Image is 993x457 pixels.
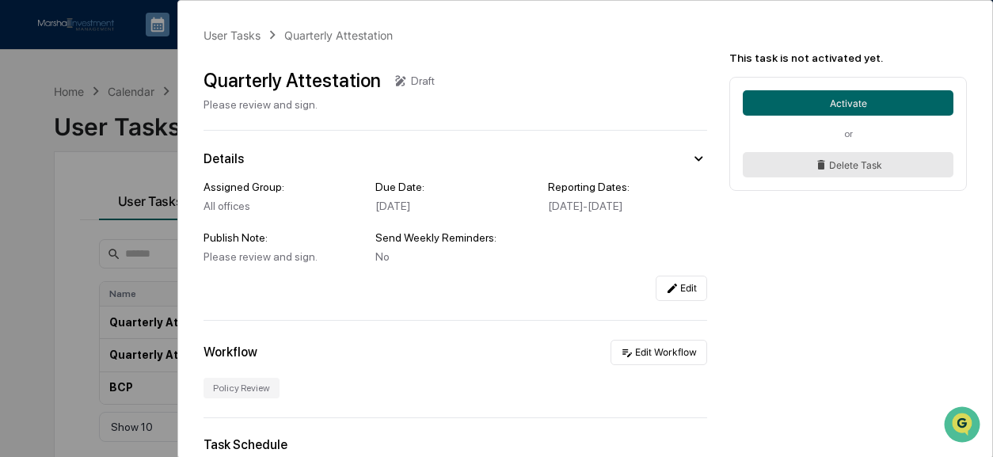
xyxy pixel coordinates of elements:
[71,151,260,167] div: Start new chat
[16,313,29,326] div: 🖐️
[411,74,435,87] div: Draft
[204,151,244,166] div: Details
[743,128,953,139] div: or
[16,206,106,219] div: Past conversations
[204,29,261,42] div: User Tasks
[112,339,192,352] a: Powered byPylon
[204,345,257,360] div: Workflow
[269,156,288,175] button: Start new chat
[16,16,48,48] img: Greenboard
[115,313,127,326] div: 🗄️
[16,63,288,89] p: How can we help?
[71,167,218,180] div: We're available if you need us!
[204,69,381,92] div: Quarterly Attestation
[942,405,985,447] iframe: Open customer support
[729,51,967,64] div: This task is not activated yet.
[375,231,535,244] div: Send Weekly Reminders:
[33,151,62,180] img: 4531339965365_218c74b014194aa58b9b_72.jpg
[32,246,44,259] img: 1746055101610-c473b297-6a78-478c-a979-82029cc54cd1
[16,151,44,180] img: 1746055101610-c473b297-6a78-478c-a979-82029cc54cd1
[245,203,288,222] button: See all
[204,437,707,452] div: Task Schedule
[548,181,707,193] div: Reporting Dates:
[204,250,363,263] div: Please review and sign.
[548,200,622,212] span: [DATE] - [DATE]
[108,305,203,333] a: 🗄️Attestations
[140,246,173,258] span: [DATE]
[204,378,280,398] div: Policy Review
[375,181,535,193] div: Due Date:
[284,29,393,42] div: Quarterly Attestation
[204,200,363,212] div: All offices
[158,340,192,352] span: Pylon
[743,90,953,116] button: Activate
[375,200,535,212] div: [DATE]
[204,231,363,244] div: Publish Note:
[32,311,102,327] span: Preclearance
[611,340,707,365] button: Edit Workflow
[10,305,108,333] a: 🖐️Preclearance
[656,276,707,301] button: Edit
[16,230,41,256] img: Jack Rasmussen
[131,311,196,327] span: Attestations
[375,250,535,263] div: No
[49,246,128,258] span: [PERSON_NAME]
[743,152,953,177] button: Delete Task
[131,246,137,258] span: •
[204,181,363,193] div: Assigned Group:
[204,98,435,111] div: Please review and sign.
